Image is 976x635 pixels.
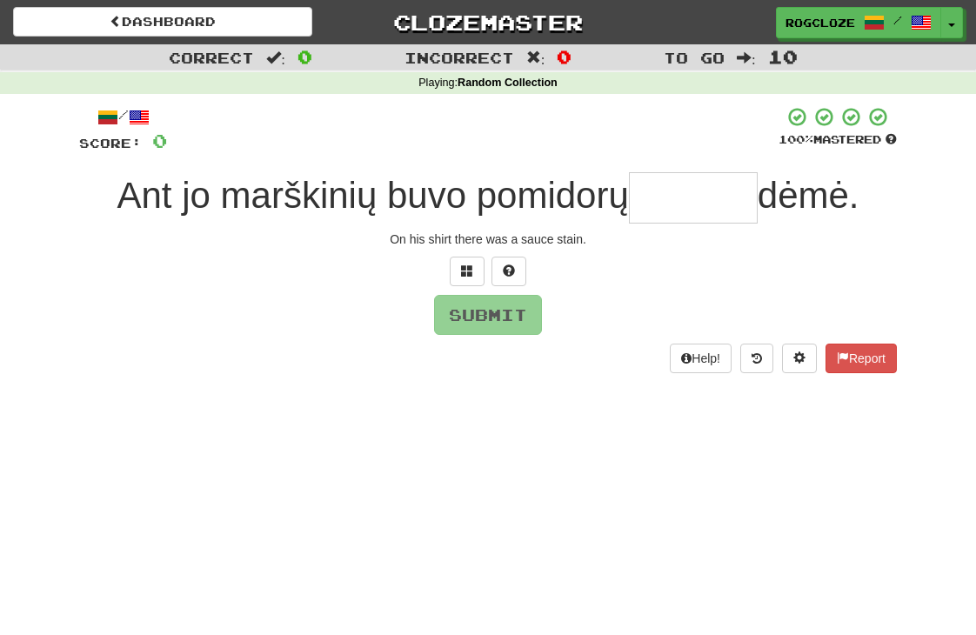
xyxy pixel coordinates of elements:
span: Correct [169,49,254,66]
button: Submit [434,295,542,335]
button: Round history (alt+y) [740,344,773,373]
span: Ant jo marškinių buvo pomidorų [117,175,628,216]
span: : [266,50,285,65]
span: 0 [152,130,167,151]
span: / [893,14,902,26]
span: 100 % [779,132,813,146]
div: Mastered [779,132,897,148]
div: / [79,106,167,128]
span: 0 [557,46,572,67]
span: : [737,50,756,65]
button: Switch sentence to multiple choice alt+p [450,257,485,286]
span: To go [664,49,725,66]
button: Help! [670,344,732,373]
button: Single letter hint - you only get 1 per sentence and score half the points! alt+h [491,257,526,286]
span: 0 [297,46,312,67]
div: On his shirt there was a sauce stain. [79,231,897,248]
span: : [526,50,545,65]
a: Clozemaster [338,7,638,37]
a: rogcloze / [776,7,941,38]
span: Score: [79,136,142,150]
span: 10 [768,46,798,67]
button: Report [826,344,897,373]
span: dėmė. [758,175,859,216]
a: Dashboard [13,7,312,37]
span: Incorrect [404,49,514,66]
span: rogcloze [785,15,855,30]
strong: Random Collection [458,77,558,89]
